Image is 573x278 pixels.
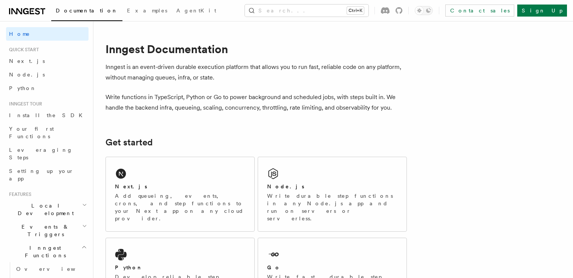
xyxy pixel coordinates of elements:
span: Features [6,191,31,197]
kbd: Ctrl+K [347,7,364,14]
p: Add queueing, events, crons, and step functions to your Next app on any cloud provider. [115,192,245,222]
h2: Go [267,264,281,271]
a: Next.jsAdd queueing, events, crons, and step functions to your Next app on any cloud provider. [105,157,255,232]
a: Python [6,81,89,95]
a: Overview [13,262,89,276]
button: Search...Ctrl+K [245,5,368,17]
h2: Python [115,264,143,271]
span: Node.js [9,72,45,78]
span: Setting up your app [9,168,74,182]
h2: Next.js [115,183,147,190]
a: Examples [122,2,172,20]
span: Examples [127,8,167,14]
h2: Node.js [267,183,304,190]
button: Toggle dark mode [415,6,433,15]
span: Local Development [6,202,82,217]
span: Install the SDK [9,112,87,118]
span: Overview [16,266,94,272]
p: Inngest is an event-driven durable execution platform that allows you to run fast, reliable code ... [105,62,407,83]
span: Inngest Functions [6,244,81,259]
span: Home [9,30,30,38]
h1: Inngest Documentation [105,42,407,56]
span: Next.js [9,58,45,64]
button: Inngest Functions [6,241,89,262]
a: AgentKit [172,2,221,20]
span: Your first Functions [9,126,54,139]
a: Leveraging Steps [6,143,89,164]
p: Write durable step functions in any Node.js app and run on servers or serverless. [267,192,397,222]
p: Write functions in TypeScript, Python or Go to power background and scheduled jobs, with steps bu... [105,92,407,113]
button: Local Development [6,199,89,220]
a: Node.jsWrite durable step functions in any Node.js app and run on servers or serverless. [258,157,407,232]
a: Node.js [6,68,89,81]
span: Python [9,85,37,91]
span: Quick start [6,47,39,53]
a: Install the SDK [6,108,89,122]
span: AgentKit [176,8,216,14]
button: Events & Triggers [6,220,89,241]
a: Home [6,27,89,41]
span: Events & Triggers [6,223,82,238]
span: Inngest tour [6,101,42,107]
a: Your first Functions [6,122,89,143]
span: Documentation [56,8,118,14]
a: Documentation [51,2,122,21]
a: Setting up your app [6,164,89,185]
a: Next.js [6,54,89,68]
a: Get started [105,137,153,148]
a: Sign Up [517,5,567,17]
span: Leveraging Steps [9,147,73,160]
a: Contact sales [445,5,514,17]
